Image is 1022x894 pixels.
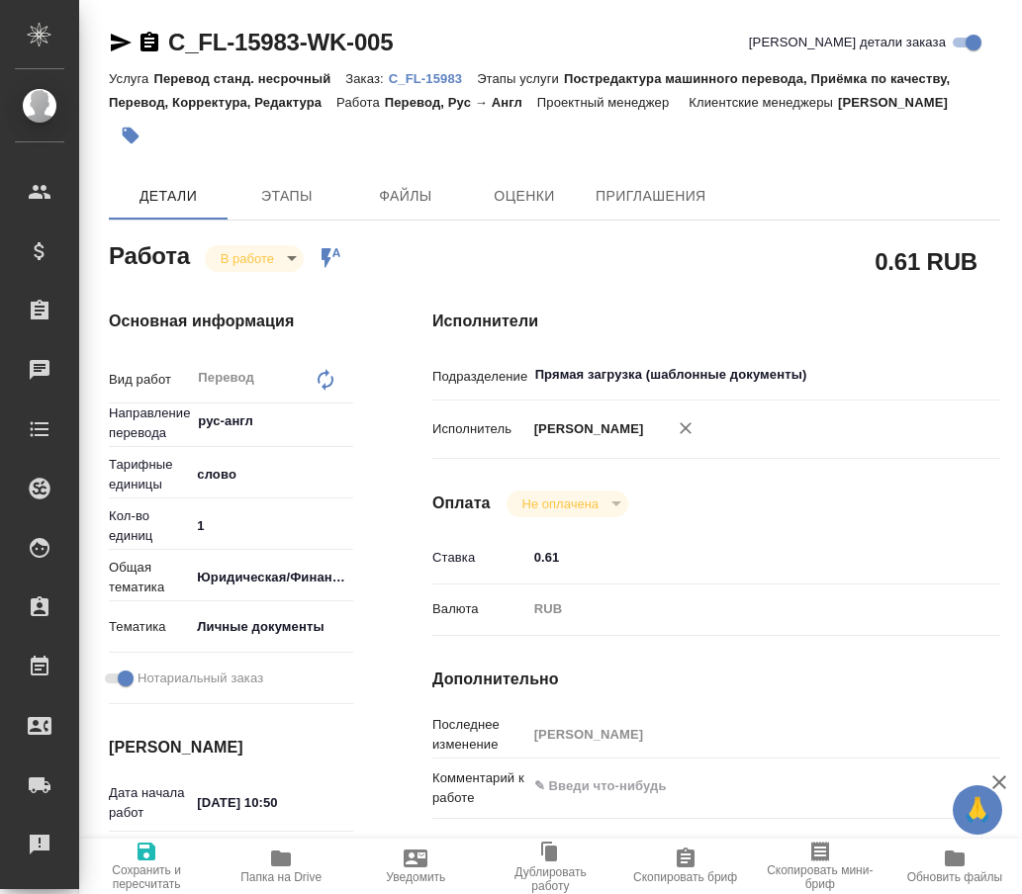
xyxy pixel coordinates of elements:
[109,506,190,546] p: Кол-во единиц
[432,492,491,515] h4: Оплата
[753,839,887,894] button: Скопировать мини-бриф
[205,245,304,272] div: В работе
[389,69,477,86] a: C_FL-15983
[477,71,564,86] p: Этапы услуги
[633,870,737,884] span: Скопировать бриф
[214,839,348,894] button: Папка на Drive
[121,184,216,209] span: Детали
[109,558,190,597] p: Общая тематика
[190,458,369,492] div: слово
[664,406,707,450] button: Удалить исполнителя
[109,783,190,823] p: Дата начала работ
[153,71,345,86] p: Перевод станд. несрочный
[907,870,1003,884] span: Обновить файлы
[887,839,1022,894] button: Обновить файлы
[432,668,1000,691] h4: Дополнительно
[527,720,954,749] input: Пустое поле
[109,736,353,760] h4: [PERSON_NAME]
[749,33,946,52] span: [PERSON_NAME] детали заказа
[495,865,605,893] span: Дублировать работу
[109,31,133,54] button: Скопировать ссылку для ЯМессенджера
[537,95,674,110] p: Проектный менеджер
[689,95,838,110] p: Клиентские менеджеры
[342,419,346,423] button: Open
[345,71,388,86] p: Заказ:
[527,543,954,572] input: ✎ Введи что-нибудь
[875,244,977,278] h2: 0.61 RUB
[79,839,214,894] button: Сохранить и пересчитать
[138,669,263,688] span: Нотариальный заказ
[109,455,190,494] p: Тарифные единицы
[358,184,453,209] span: Файлы
[516,495,604,512] button: Не оплачена
[527,419,644,439] p: [PERSON_NAME]
[109,403,190,443] p: Направление перевода
[389,71,477,86] p: C_FL-15983
[432,599,527,619] p: Валюта
[507,491,628,517] div: В работе
[432,367,527,387] p: Подразделение
[190,511,353,540] input: ✎ Введи что-нибудь
[109,114,152,157] button: Добавить тэг
[385,95,537,110] p: Перевод, Рус → Англ
[109,370,190,390] p: Вид работ
[527,592,954,626] div: RUB
[961,789,994,831] span: 🙏
[109,236,190,272] h2: Работа
[432,715,527,755] p: Последнее изменение
[239,184,334,209] span: Этапы
[190,610,369,644] div: Личные документы
[765,863,876,891] span: Скопировать мини-бриф
[953,785,1002,835] button: 🙏
[432,419,527,439] p: Исполнитель
[386,870,445,884] span: Уведомить
[477,184,572,209] span: Оценки
[336,95,385,110] p: Работа
[190,561,369,594] div: Юридическая/Финансовая
[109,310,353,333] h4: Основная информация
[942,373,946,377] button: Open
[432,548,527,568] p: Ставка
[483,839,617,894] button: Дублировать работу
[432,310,1000,333] h4: Исполнители
[432,768,527,808] p: Комментарий к работе
[109,71,153,86] p: Услуга
[596,184,706,209] span: Приглашения
[348,839,483,894] button: Уведомить
[618,839,753,894] button: Скопировать бриф
[168,29,393,55] a: C_FL-15983-WK-005
[91,863,202,891] span: Сохранить и пересчитать
[838,95,963,110] p: [PERSON_NAME]
[215,250,280,267] button: В работе
[190,788,353,817] input: ✎ Введи что-нибудь
[240,870,322,884] span: Папка на Drive
[138,31,161,54] button: Скопировать ссылку
[109,617,190,637] p: Тематика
